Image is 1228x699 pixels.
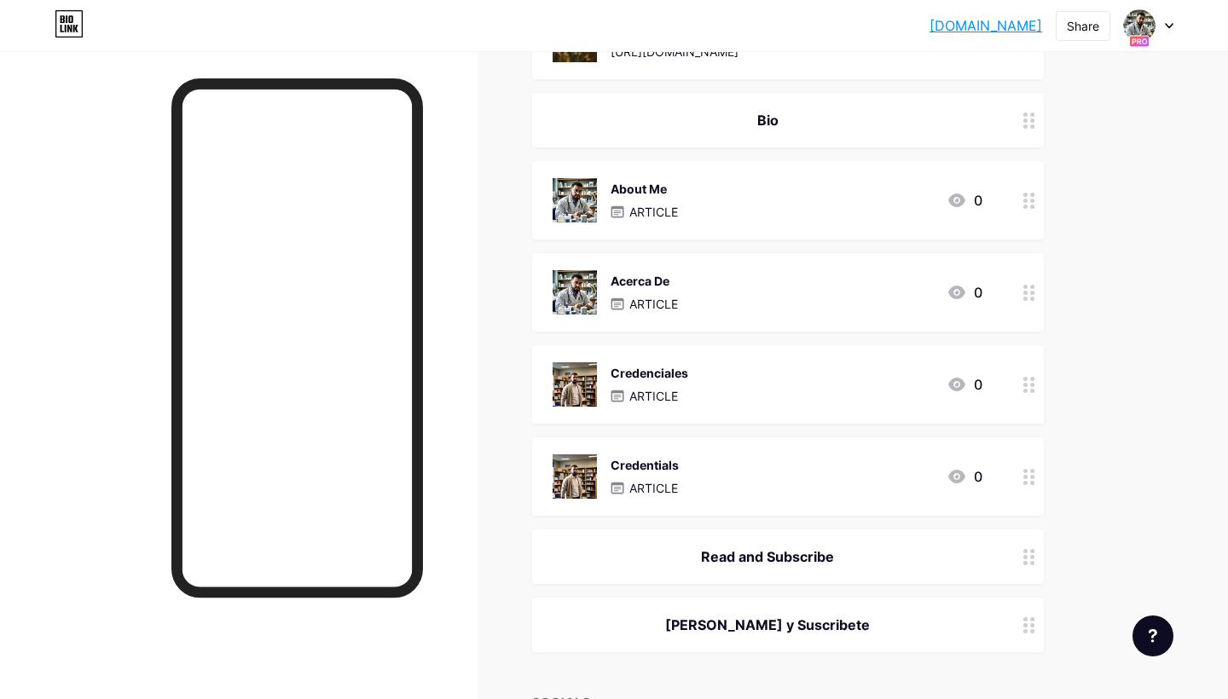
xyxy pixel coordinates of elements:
div: Acerca De [611,272,678,290]
div: Share [1067,17,1099,35]
img: Acerca De [553,270,597,315]
img: Credentials [553,454,597,499]
div: Read and Subscribe [553,546,982,567]
div: About Me [611,180,678,198]
a: [DOMAIN_NAME] [930,15,1042,36]
p: ARTICLE [629,479,678,497]
p: ARTICLE [629,387,678,405]
div: 0 [947,190,982,211]
img: Credenciales [553,362,597,407]
p: ARTICLE [629,295,678,313]
div: 0 [947,282,982,303]
div: Credentials [611,456,679,474]
img: About Me [553,178,597,222]
div: 0 [947,466,982,487]
div: 0 [947,374,982,395]
div: [PERSON_NAME] y Suscribete [553,615,982,635]
div: Bio [553,110,982,130]
img: Martin Rivera-Salas [1123,9,1156,42]
p: ARTICLE [629,203,678,221]
div: Credenciales [611,364,688,382]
